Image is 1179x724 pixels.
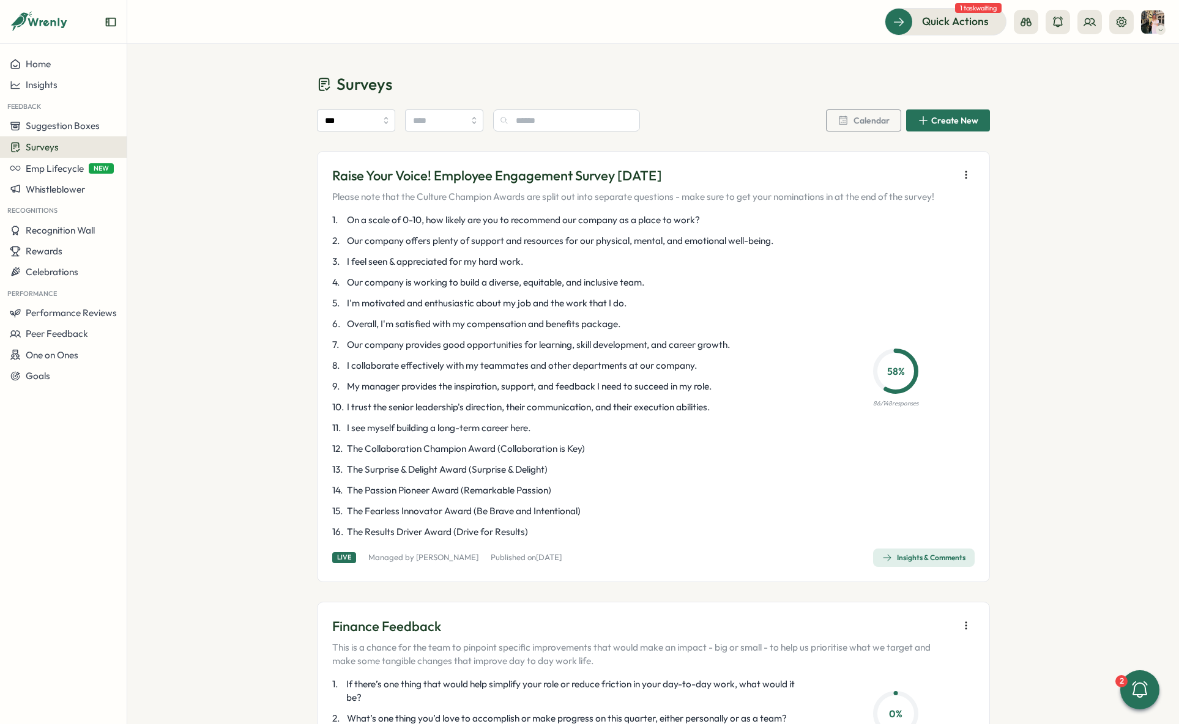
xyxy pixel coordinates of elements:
p: Please note that the Culture Champion Awards are split out into separate questions - make sure to... [332,190,934,204]
span: Surveys [26,141,59,153]
span: I collaborate effectively with my teammates and other departments at our company. [347,359,697,372]
span: Quick Actions [922,13,989,29]
span: One on Ones [26,349,78,361]
span: 4 . [332,276,344,289]
span: Goals [26,370,50,382]
span: 12 . [332,442,344,456]
span: Our company offers plenty of support and resources for our physical, mental, and emotional well-b... [347,234,773,248]
span: The Surprise & Delight Award (Surprise & Delight) [347,463,548,476]
div: Live [332,552,356,563]
button: Insights & Comments [873,549,975,567]
span: 1 . [332,678,344,704]
span: Rewards [26,245,62,257]
p: 58 % [877,364,915,379]
span: 6 . [332,317,344,331]
span: The Passion Pioneer Award (Remarkable Passion) [347,484,551,497]
span: 13 . [332,463,344,476]
p: Finance Feedback [332,617,953,636]
p: Managed by [368,552,478,563]
p: This is a chance for the team to pinpoint specific improvements that would make an impact - big o... [332,641,953,668]
span: Calendar [854,116,890,125]
span: Celebrations [26,266,78,278]
p: 86 / 148 responses [873,399,918,408]
span: 14 . [332,484,344,497]
span: Insights [26,79,58,90]
span: 5 . [332,297,344,310]
span: Overall, I'm satisfied with my compensation and benefits package. [347,317,620,331]
span: NEW [89,163,114,174]
span: Surveys [337,73,392,95]
span: I see myself building a long-term career here. [347,421,530,435]
span: 1 . [332,213,344,227]
span: Suggestion Boxes [26,120,100,131]
span: Our company provides good opportunities for learning, skill development, and career growth. [347,338,730,352]
button: Create New [906,109,990,131]
span: The Collaboration Champion Award (Collaboration is Key) [347,442,585,456]
span: 2 . [332,234,344,248]
p: Published on [491,552,562,563]
span: 16 . [332,525,344,539]
button: 2 [1120,670,1159,709]
div: 2 [1115,675,1128,687]
button: Calendar [826,109,901,131]
span: Performance Reviews [26,307,117,319]
p: 0 % [877,706,915,722]
span: [DATE] [536,552,562,562]
span: The Results Driver Award (Drive for Results) [347,525,528,539]
span: Our company is working to build a diverse, equitable, and inclusive team. [347,276,644,289]
span: 1 task waiting [955,3,1002,13]
span: I trust the senior leadership's direction, their communication, and their execution abilities. [347,401,710,414]
span: The Fearless Innovator Award (Be Brave and Intentional) [347,504,581,518]
span: On a scale of 0-10, how likely are you to recommend our company as a place to work? [347,213,700,227]
span: Create New [931,116,978,125]
span: Peer Feedback [26,328,88,339]
p: Raise Your Voice! Employee Engagement Survey [DATE] [332,166,934,185]
span: Recognition Wall [26,224,95,236]
button: Quick Actions [885,8,1006,35]
span: 11 . [332,421,344,435]
a: [PERSON_NAME] [416,552,478,562]
span: Whistleblower [26,183,85,195]
div: Insights & Comments [882,553,965,563]
span: Home [26,58,51,70]
span: I'm motivated and enthusiastic about my job and the work that I do. [347,297,627,310]
button: Expand sidebar [105,16,117,28]
span: 10 . [332,401,344,414]
span: I feel seen & appreciated for my hard work. [347,255,523,268]
span: 15 . [332,504,344,518]
span: 7 . [332,338,344,352]
span: My manager provides the inspiration, support, and feedback I need to succeed in my role. [347,380,712,393]
img: Hannah Saunders [1141,10,1164,34]
span: Emp Lifecycle [26,163,84,174]
span: 3 . [332,255,344,268]
span: If there’s one thing that would help simplify your role or reduce friction in your day-to-day wor... [346,678,803,704]
span: 9 . [332,380,344,393]
span: 8 . [332,359,344,372]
